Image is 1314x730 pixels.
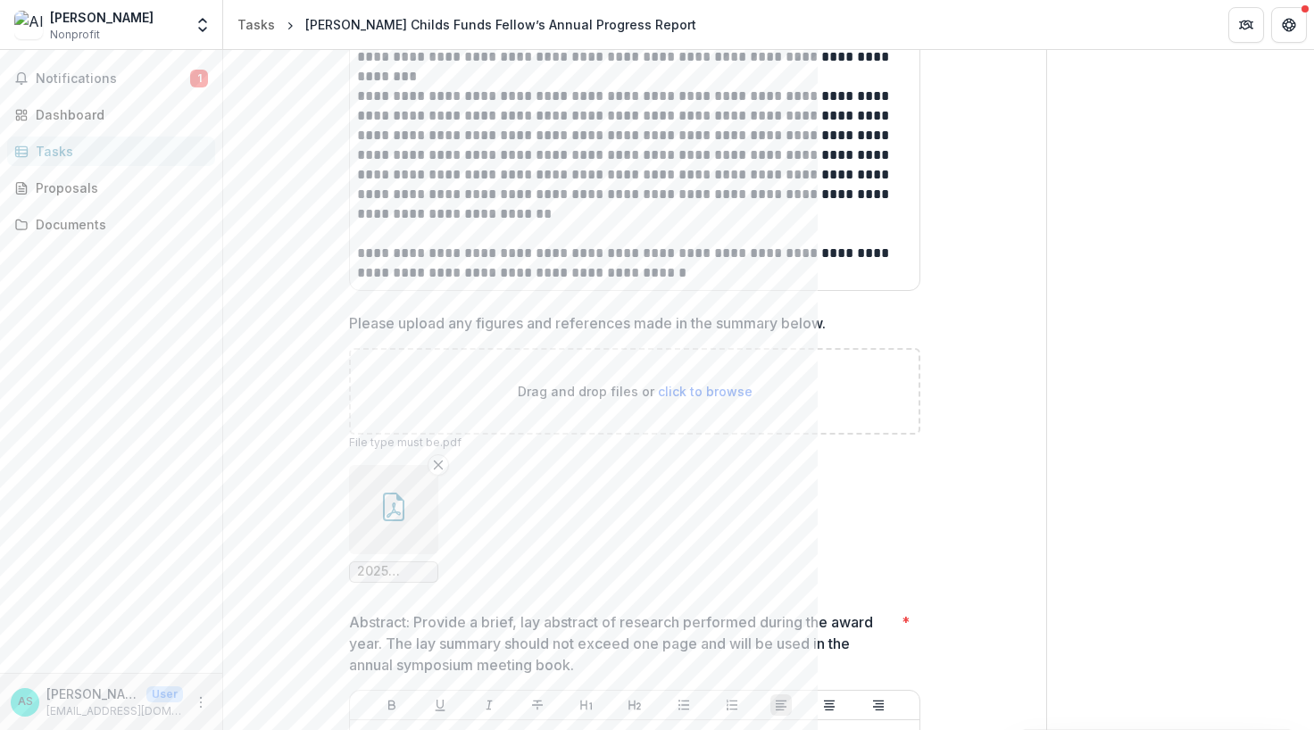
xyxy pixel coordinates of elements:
[349,611,894,676] p: Abstract: Provide a brief, lay abstract of research performed during the award year. The lay summ...
[36,71,190,87] span: Notifications
[36,215,201,234] div: Documents
[819,694,840,716] button: Align Center
[624,694,645,716] button: Heading 2
[429,694,451,716] button: Underline
[349,312,826,334] p: Please upload any figures and references made in the summary below.
[357,564,430,579] span: 2025 Figures.pdf
[349,435,920,451] p: File type must be .pdf
[478,694,500,716] button: Italicize
[381,694,403,716] button: Bold
[190,7,215,43] button: Open entity switcher
[36,178,201,197] div: Proposals
[36,142,201,161] div: Tasks
[7,64,215,93] button: Notifications1
[518,382,753,401] p: Drag and drop files or
[1271,7,1307,43] button: Get Help
[721,694,743,716] button: Ordered List
[673,694,694,716] button: Bullet List
[14,11,43,39] img: Alexandra Schnell
[868,694,889,716] button: Align Right
[237,15,275,34] div: Tasks
[349,465,438,583] div: Remove File2025 Figures.pdf
[527,694,548,716] button: Strike
[576,694,597,716] button: Heading 1
[146,686,183,702] p: User
[36,105,201,124] div: Dashboard
[7,210,215,239] a: Documents
[190,692,212,713] button: More
[428,454,449,476] button: Remove File
[658,384,753,399] span: click to browse
[46,703,183,719] p: [EMAIL_ADDRESS][DOMAIN_NAME]
[7,137,215,166] a: Tasks
[18,696,33,708] div: Alexandra Schnell
[230,12,282,37] a: Tasks
[50,27,100,43] span: Nonprofit
[1228,7,1264,43] button: Partners
[190,70,208,87] span: 1
[46,684,139,703] p: [PERSON_NAME]
[770,694,792,716] button: Align Left
[50,8,154,27] div: [PERSON_NAME]
[7,173,215,203] a: Proposals
[305,15,696,34] div: [PERSON_NAME] Childs Funds Fellow’s Annual Progress Report
[7,100,215,129] a: Dashboard
[230,12,703,37] nav: breadcrumb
